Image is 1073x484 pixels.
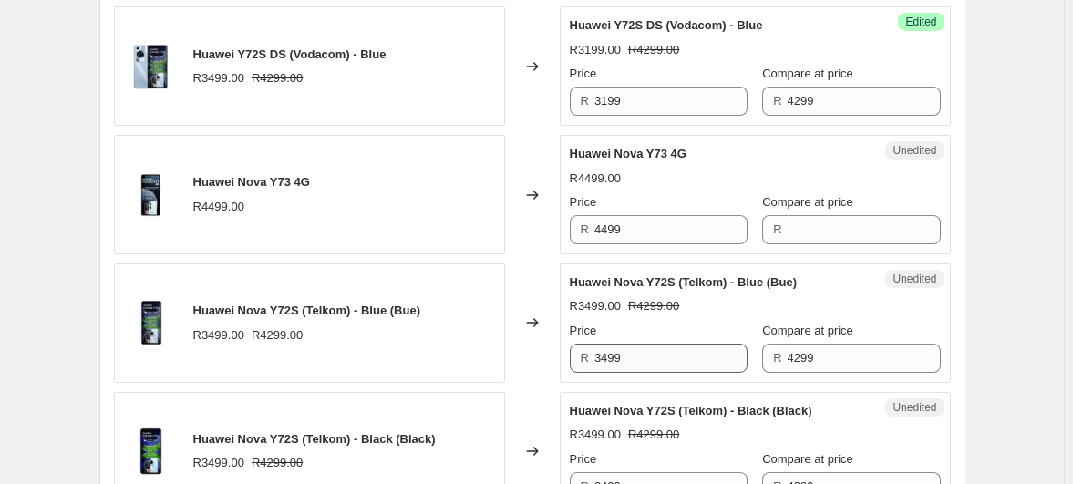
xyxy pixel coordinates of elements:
[252,326,303,345] strike: R4299.00
[193,47,387,61] span: Huawei Y72S DS (Vodacom) - Blue
[762,452,853,466] span: Compare at price
[570,404,812,417] span: Huawei Nova Y72S (Telkom) - Black (Black)
[773,94,781,108] span: R
[570,275,797,289] span: Huawei Nova Y72S (Telkom) - Blue (Bue)
[570,147,686,160] span: Huawei Nova Y73 4G
[570,170,621,188] div: R4499.00
[892,143,936,158] span: Unedited
[628,41,679,59] strike: R4299.00
[252,69,303,88] strike: R4299.00
[193,198,244,216] div: R4499.00
[762,195,853,209] span: Compare at price
[193,175,310,189] span: Huawei Nova Y73 4G
[581,222,589,236] span: R
[570,18,763,32] span: Huawei Y72S DS (Vodacom) - Blue
[193,454,244,472] div: R3499.00
[892,272,936,286] span: Unedited
[193,432,436,446] span: Huawei Nova Y72S (Telkom) - Black (Black)
[124,39,179,94] img: novay72sMAIN_80x.jpg
[570,67,597,80] span: Price
[124,424,179,479] img: HUAWEI_Y72S_BLACK_FRONT_be065aec-2d60-4dde-83d0-469a7b90548d_80x.png
[193,326,244,345] div: R3499.00
[570,452,597,466] span: Price
[581,94,589,108] span: R
[570,195,597,209] span: Price
[570,324,597,337] span: Price
[773,351,781,365] span: R
[773,222,781,236] span: R
[570,426,621,444] div: R3499.00
[905,15,936,29] span: Edited
[762,67,853,80] span: Compare at price
[581,351,589,365] span: R
[570,297,621,315] div: R3499.00
[193,304,420,317] span: Huawei Nova Y72S (Telkom) - Blue (Bue)
[124,295,179,350] img: nova_y72s_blue_front_1_80x.jpg
[892,400,936,415] span: Unedited
[193,69,244,88] div: R3499.00
[124,168,179,222] img: HUAWEIY73_FRONT_80x.jpg
[628,297,679,315] strike: R4299.00
[628,426,679,444] strike: R4299.00
[762,324,853,337] span: Compare at price
[570,41,621,59] div: R3199.00
[252,454,303,472] strike: R4299.00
